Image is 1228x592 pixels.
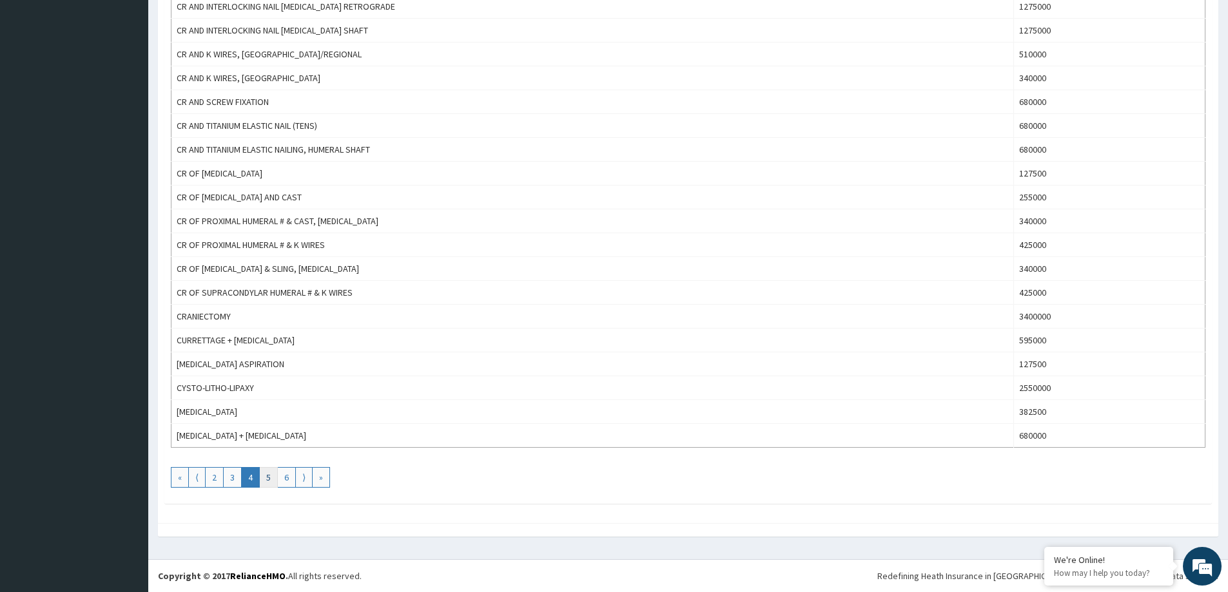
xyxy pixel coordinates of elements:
td: 127500 [1014,162,1205,186]
td: CR OF [MEDICAL_DATA] AND CAST [171,186,1014,209]
td: 680000 [1014,138,1205,162]
a: Go to page number 2 [205,467,224,488]
td: CR OF SUPRACONDYLAR HUMERAL # & K WIRES [171,281,1014,305]
a: Go to next page [295,467,313,488]
td: 382500 [1014,400,1205,424]
div: Chat with us now [67,72,217,89]
td: CR AND TITANIUM ELASTIC NAIL (TENS) [171,114,1014,138]
td: [MEDICAL_DATA] [171,400,1014,424]
td: 127500 [1014,352,1205,376]
td: 425000 [1014,281,1205,305]
a: Go to page number 4 [241,467,260,488]
a: Go to page number 3 [223,467,242,488]
td: 340000 [1014,209,1205,233]
td: CR AND TITANIUM ELASTIC NAILING, HUMERAL SHAFT [171,138,1014,162]
a: Go to first page [171,467,189,488]
td: 340000 [1014,66,1205,90]
td: 255000 [1014,186,1205,209]
a: Go to previous page [188,467,206,488]
td: 680000 [1014,90,1205,114]
div: We're Online! [1054,554,1164,566]
textarea: Type your message and hit 'Enter' [6,352,246,397]
td: CR AND K WIRES, [GEOGRAPHIC_DATA] [171,66,1014,90]
td: CR AND K WIRES, [GEOGRAPHIC_DATA]/REGIONAL [171,43,1014,66]
td: [MEDICAL_DATA] ASPIRATION [171,352,1014,376]
td: CRANIECTOMY [171,305,1014,329]
td: 1275000 [1014,19,1205,43]
a: Go to page number 5 [259,467,278,488]
td: CR OF PROXIMAL HUMERAL # & K WIRES [171,233,1014,257]
td: 3400000 [1014,305,1205,329]
td: CR AND INTERLOCKING NAIL [MEDICAL_DATA] SHAFT [171,19,1014,43]
td: CR OF PROXIMAL HUMERAL # & CAST, [MEDICAL_DATA] [171,209,1014,233]
span: We're online! [75,162,178,292]
p: How may I help you today? [1054,568,1164,578]
footer: All rights reserved. [148,559,1228,592]
div: Redefining Heath Insurance in [GEOGRAPHIC_DATA] using Telemedicine and Data Science! [877,569,1218,582]
td: [MEDICAL_DATA] + [MEDICAL_DATA] [171,424,1014,448]
td: 680000 [1014,114,1205,138]
img: d_794563401_company_1708531726252_794563401 [24,64,52,97]
td: 680000 [1014,424,1205,448]
a: Go to page number 6 [277,467,296,488]
td: 340000 [1014,257,1205,281]
td: 2550000 [1014,376,1205,400]
td: 510000 [1014,43,1205,66]
a: Go to last page [312,467,330,488]
td: 425000 [1014,233,1205,257]
td: CR OF [MEDICAL_DATA] [171,162,1014,186]
strong: Copyright © 2017 . [158,570,288,582]
a: RelianceHMO [230,570,286,582]
td: CR OF [MEDICAL_DATA] & SLING, [MEDICAL_DATA] [171,257,1014,281]
td: CYSTO-LITHO-LIPAXY [171,376,1014,400]
td: CURRETTAGE + [MEDICAL_DATA] [171,329,1014,352]
td: CR AND SCREW FIXATION [171,90,1014,114]
div: Minimize live chat window [211,6,242,37]
td: 595000 [1014,329,1205,352]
